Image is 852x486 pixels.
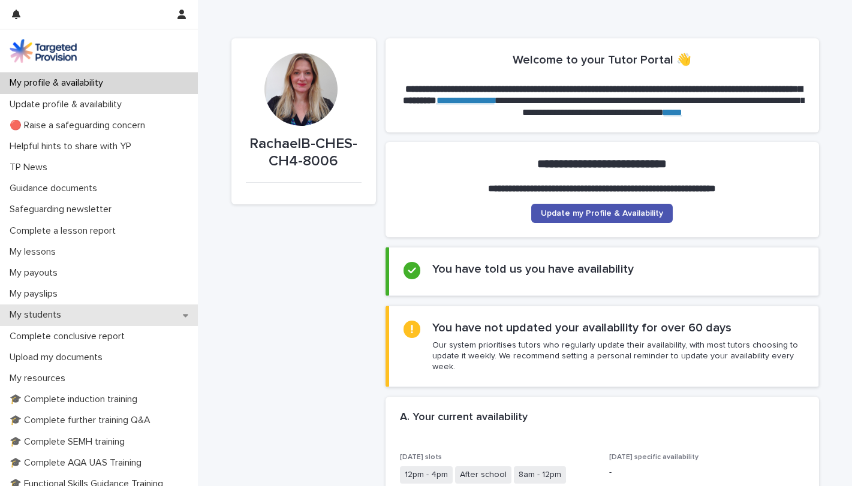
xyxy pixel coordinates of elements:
p: Complete a lesson report [5,225,125,237]
p: Helpful hints to share with YP [5,141,141,152]
span: 8am - 12pm [514,466,566,484]
p: 🎓 Complete induction training [5,394,147,405]
p: - [609,466,805,479]
p: Our system prioritises tutors who regularly update their availability, with most tutors choosing ... [432,340,803,373]
span: [DATE] slots [400,454,442,461]
p: Upload my documents [5,352,112,363]
p: My payouts [5,267,67,279]
span: [DATE] specific availability [609,454,699,461]
h2: Welcome to your Tutor Portal 👋 [513,53,691,67]
h2: A. Your current availability [400,411,528,424]
p: Safeguarding newsletter [5,204,121,215]
p: My students [5,309,71,321]
p: 🎓 Complete AQA UAS Training [5,457,151,469]
span: 12pm - 4pm [400,466,453,484]
p: TP News [5,162,57,173]
p: My lessons [5,246,65,258]
p: My resources [5,373,75,384]
p: My payslips [5,288,67,300]
h2: You have told us you have availability [432,262,634,276]
span: After school [455,466,511,484]
h2: You have not updated your availability for over 60 days [432,321,731,335]
p: 🎓 Complete SEMH training [5,436,134,448]
p: Complete conclusive report [5,331,134,342]
p: Update profile & availability [5,99,131,110]
p: My profile & availability [5,77,113,89]
p: Guidance documents [5,183,107,194]
span: Update my Profile & Availability [541,209,663,218]
p: RachaelB-CHES-CH4-8006 [246,135,362,170]
p: 🎓 Complete further training Q&A [5,415,160,426]
a: Update my Profile & Availability [531,204,673,223]
img: M5nRWzHhSzIhMunXDL62 [10,39,77,63]
p: 🔴 Raise a safeguarding concern [5,120,155,131]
